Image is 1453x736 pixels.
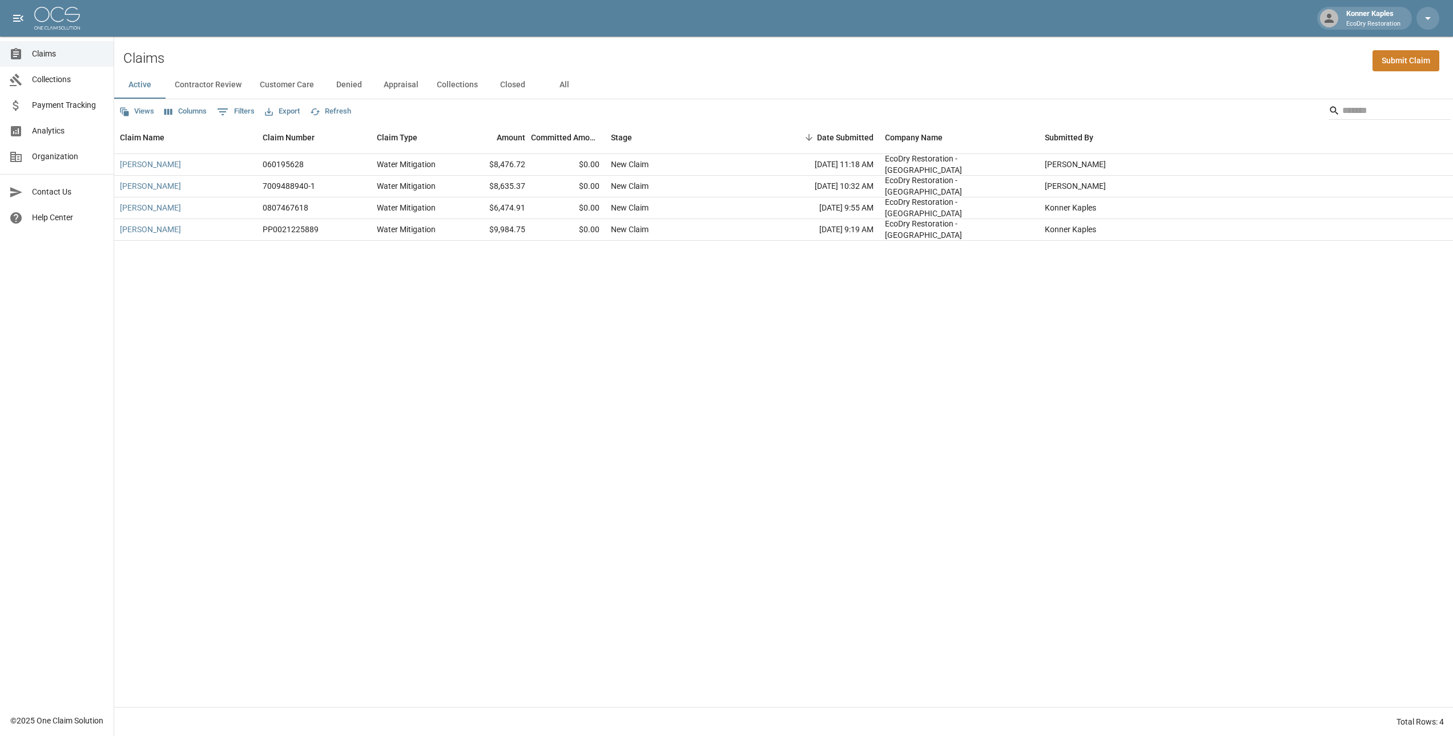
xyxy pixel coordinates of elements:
button: Sort [801,130,817,145]
span: Claims [32,48,104,60]
div: Date Submitted [776,122,879,153]
div: Claim Type [371,122,457,153]
div: Amount [457,122,531,153]
a: [PERSON_NAME] [120,159,181,170]
button: Closed [487,71,538,99]
button: Appraisal [375,71,428,99]
div: 060195628 [263,159,304,170]
div: 0807467618 [263,202,308,213]
div: $0.00 [531,219,605,241]
button: Active [114,71,166,99]
div: Company Name [885,122,943,153]
a: [PERSON_NAME] [120,224,181,235]
button: All [538,71,590,99]
div: Committed Amount [531,122,605,153]
button: Select columns [162,103,210,120]
div: Claim Name [114,122,257,153]
div: 7009488940-1 [263,180,315,192]
div: New Claim [611,202,649,213]
div: $8,635.37 [457,176,531,197]
div: $0.00 [531,176,605,197]
div: Submitted By [1045,122,1093,153]
span: Collections [32,74,104,86]
div: [DATE] 9:55 AM [776,197,879,219]
div: Committed Amount [531,122,599,153]
img: ocs-logo-white-transparent.png [34,7,80,30]
span: Payment Tracking [32,99,104,111]
button: Refresh [307,103,354,120]
div: Konner Kaples [1045,224,1096,235]
div: EcoDry Restoration - Reno [885,175,1033,197]
button: Collections [428,71,487,99]
h2: Claims [123,50,164,67]
div: New Claim [611,180,649,192]
div: Claim Number [263,122,315,153]
div: New Claim [611,224,649,235]
button: Export [262,103,303,120]
div: dynamic tabs [114,71,1453,99]
div: New Claim [611,159,649,170]
span: Analytics [32,125,104,137]
div: EcoDry Restoration - Reno [885,153,1033,176]
div: [DATE] 11:18 AM [776,154,879,176]
div: Konner Kaples [1342,8,1405,29]
div: Claim Name [120,122,164,153]
div: $6,474.91 [457,197,531,219]
span: Contact Us [32,186,104,198]
span: Help Center [32,212,104,224]
div: Search [1329,102,1451,122]
div: Date Submitted [817,122,874,153]
div: Konner Kaples [1045,202,1096,213]
div: $0.00 [531,154,605,176]
div: Water Mitigation [377,159,436,170]
div: © 2025 One Claim Solution [10,715,103,726]
div: PP0021225889 [263,224,319,235]
div: Amount [497,122,525,153]
a: [PERSON_NAME] [120,202,181,213]
div: Submitted By [1039,122,1182,153]
button: open drawer [7,7,30,30]
p: EcoDry Restoration [1346,19,1400,29]
div: Total Rows: 4 [1396,716,1444,727]
div: [DATE] 9:19 AM [776,219,879,241]
div: $9,984.75 [457,219,531,241]
div: [DATE] 10:32 AM [776,176,879,197]
div: EcoDry Restoration - Reno [885,218,1033,241]
div: Natasha Clements [1045,180,1106,192]
button: Show filters [214,103,257,121]
a: Submit Claim [1372,50,1439,71]
div: Water Mitigation [377,180,436,192]
div: EcoDry Restoration - Reno [885,196,1033,219]
div: Water Mitigation [377,202,436,213]
div: Water Mitigation [377,224,436,235]
a: [PERSON_NAME] [120,180,181,192]
div: Claim Number [257,122,371,153]
span: Organization [32,151,104,163]
button: Denied [323,71,375,99]
div: Stage [611,122,632,153]
div: Natasha Clements [1045,159,1106,170]
div: $8,476.72 [457,154,531,176]
div: Stage [605,122,776,153]
button: Customer Care [251,71,323,99]
button: Contractor Review [166,71,251,99]
div: $0.00 [531,197,605,219]
div: Claim Type [377,122,417,153]
button: Views [116,103,157,120]
div: Company Name [879,122,1039,153]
